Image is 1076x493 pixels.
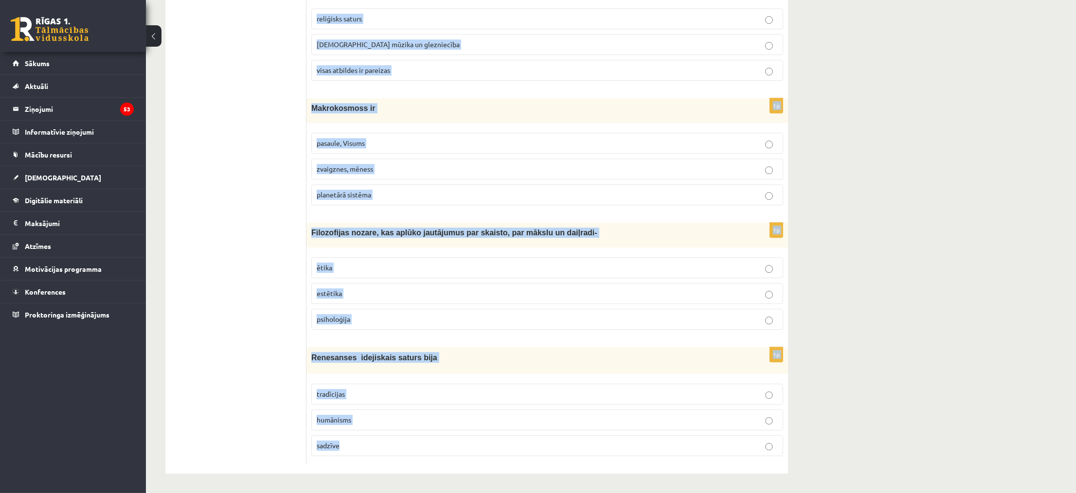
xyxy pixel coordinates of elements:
[120,103,134,116] i: 53
[25,242,51,250] span: Atzīmes
[770,347,783,362] p: 1p
[765,42,773,50] input: [DEMOGRAPHIC_DATA] mūzika un glezniecība
[25,212,134,234] legend: Maksājumi
[13,121,134,143] a: Informatīvie ziņojumi
[13,189,134,211] a: Digitālie materiāli
[765,192,773,200] input: planetārā sistēma
[765,166,773,174] input: zvaigznes, mēness
[765,317,773,324] input: psiholoģija
[13,143,134,166] a: Mācību resursi
[765,291,773,299] input: estētika
[25,59,50,68] span: Sākums
[765,141,773,148] input: pasaule, Visums
[311,104,376,112] span: Makrokosmoss ir
[13,281,134,303] a: Konferences
[765,391,773,399] input: tradīcijas
[765,443,773,451] input: sadzīve
[25,98,134,120] legend: Ziņojumi
[11,17,89,41] a: Rīgas 1. Tālmācības vidusskola
[765,417,773,425] input: humānisms
[13,235,134,257] a: Atzīmes
[25,82,48,90] span: Aktuāli
[317,415,351,424] span: humānisms
[13,303,134,326] a: Proktoringa izmēģinājums
[13,166,134,189] a: [DEMOGRAPHIC_DATA]
[317,289,342,298] span: estētika
[770,222,783,238] p: 1p
[13,258,134,280] a: Motivācijas programma
[317,389,345,398] span: tradīcijas
[25,264,102,273] span: Motivācijas programma
[25,173,101,182] span: [DEMOGRAPHIC_DATA]
[13,52,134,74] a: Sākums
[317,190,371,199] span: planetārā sistēma
[317,441,340,450] span: sadzīve
[317,14,362,23] span: reliģisks saturs
[317,40,460,49] span: [DEMOGRAPHIC_DATA] mūzika un glezniecība
[13,212,134,234] a: Maksājumi
[13,75,134,97] a: Aktuāli
[25,287,66,296] span: Konferences
[25,310,109,319] span: Proktoringa izmēģinājums
[311,229,597,237] span: Filozofijas nozare, kas aplūko jautājumus par skaisto, par mākslu un daiļradi-
[25,121,134,143] legend: Informatīvie ziņojumi
[13,98,134,120] a: Ziņojumi53
[25,150,72,159] span: Mācību resursi
[25,196,83,205] span: Digitālie materiāli
[317,263,332,272] span: ētika
[765,16,773,24] input: reliģisks saturs
[317,139,365,147] span: pasaule, Visums
[765,265,773,273] input: ētika
[770,98,783,113] p: 1p
[317,66,390,74] span: visas atbildes ir pareizas
[311,353,437,362] span: Renesanses idejiskais saturs bija
[317,164,373,173] span: zvaigznes, mēness
[317,315,350,323] span: psiholoģija
[765,68,773,75] input: visas atbildes ir pareizas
